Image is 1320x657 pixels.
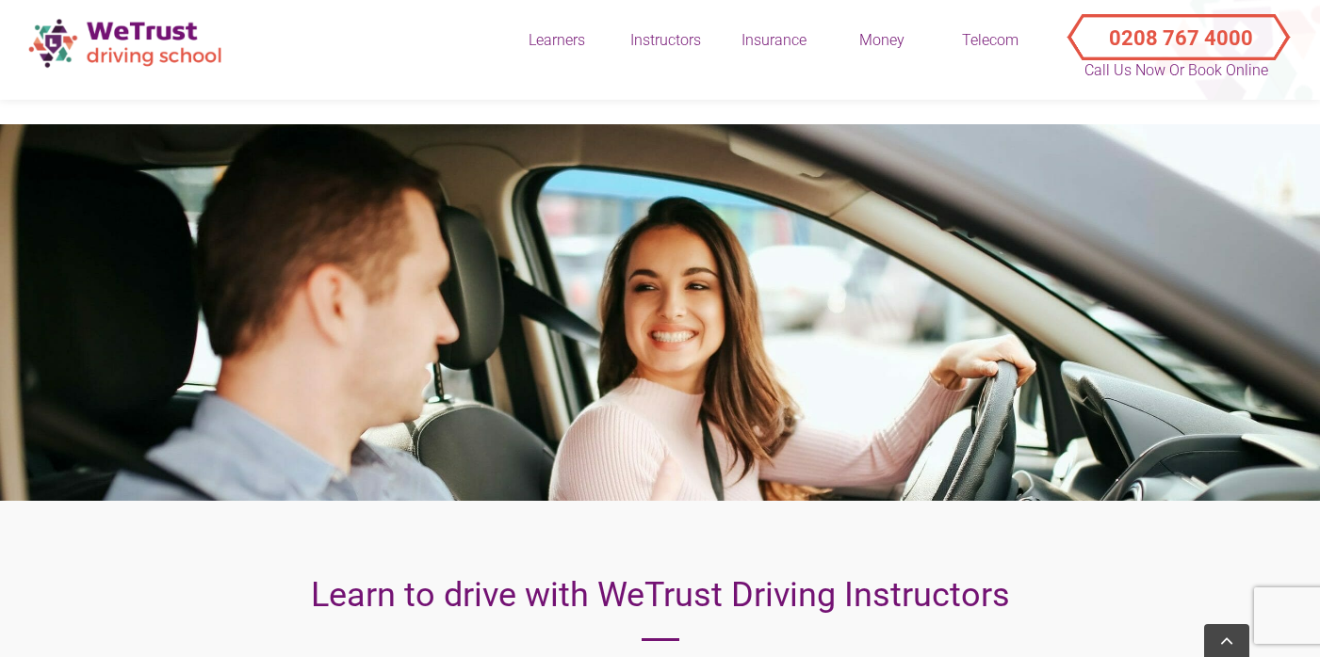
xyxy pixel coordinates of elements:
[943,30,1037,51] div: Telecom
[618,30,712,51] div: Instructors
[1051,9,1301,47] a: Call Us Now or Book Online 0208 767 4000
[19,9,236,76] img: wetrust-ds-logo.png
[835,30,929,51] div: Money
[726,30,821,51] div: Insurance
[1075,9,1278,47] button: Call Us Now or Book Online
[1083,59,1271,82] p: Call Us Now or Book Online
[510,30,604,51] div: Learners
